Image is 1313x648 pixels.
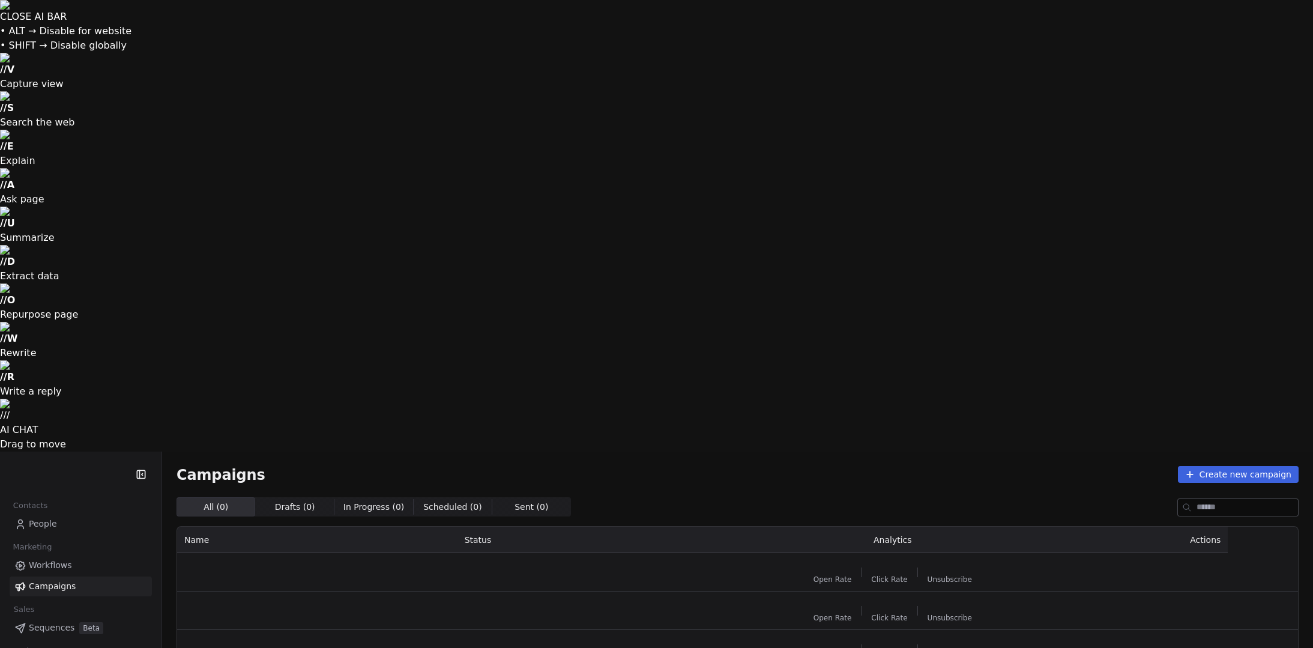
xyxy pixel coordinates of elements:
[1073,527,1228,553] th: Actions
[29,622,74,634] span: Sequences
[928,575,972,584] span: Unsubscribe
[275,501,315,513] span: Drafts ( 0 )
[29,518,57,530] span: People
[177,466,265,483] span: Campaigns
[713,527,1073,553] th: Analytics
[928,613,972,623] span: Unsubscribe
[8,538,57,556] span: Marketing
[457,527,713,553] th: Status
[29,580,76,593] span: Campaigns
[813,613,852,623] span: Open Rate
[8,497,53,515] span: Contacts
[813,575,852,584] span: Open Rate
[10,514,152,534] a: People
[423,501,482,513] span: Scheduled ( 0 )
[515,501,548,513] span: Sent ( 0 )
[8,601,40,619] span: Sales
[871,575,907,584] span: Click Rate
[871,613,907,623] span: Click Rate
[29,559,72,572] span: Workflows
[343,501,405,513] span: In Progress ( 0 )
[79,622,103,634] span: Beta
[10,556,152,575] a: Workflows
[177,527,457,553] th: Name
[10,577,152,596] a: Campaigns
[1178,466,1299,483] button: Create new campaign
[10,618,152,638] a: SequencesBeta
